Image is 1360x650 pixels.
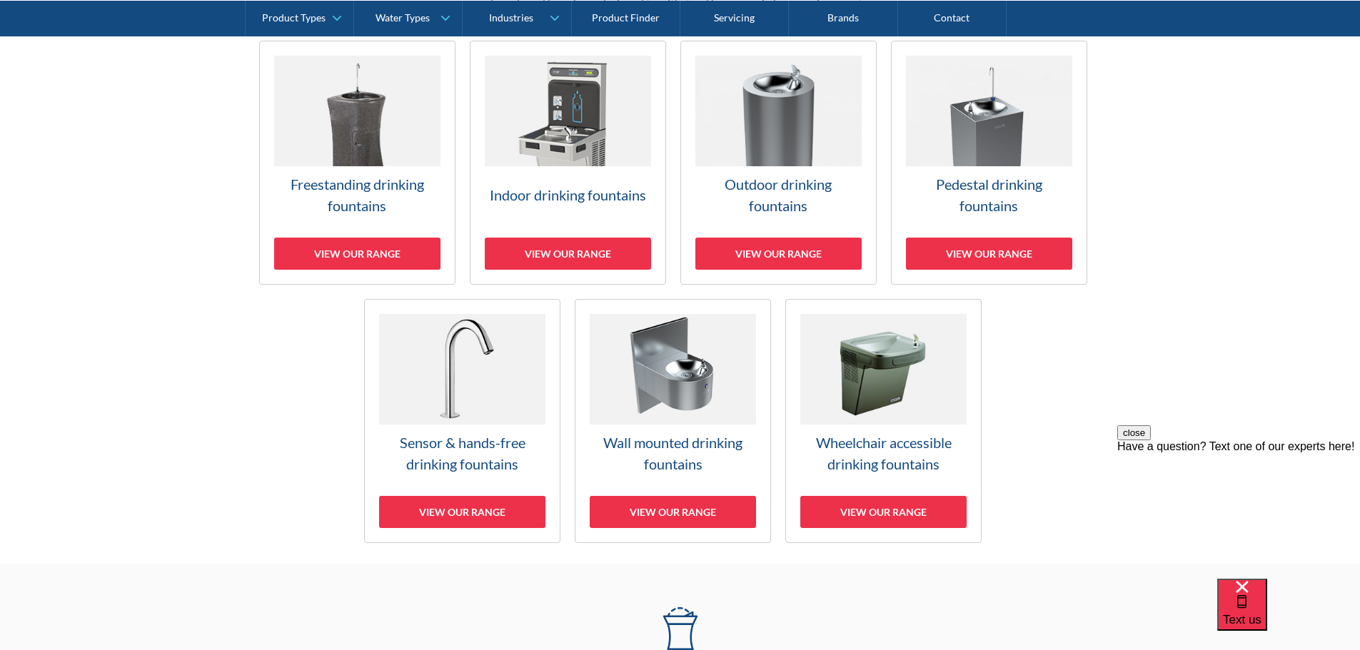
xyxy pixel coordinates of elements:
h3: Outdoor drinking fountains [695,173,862,216]
h3: Pedestal drinking fountains [906,173,1072,216]
div: View our range [800,496,967,528]
a: Indoor drinking fountainsView our range [470,41,666,285]
a: Sensor & hands-free drinking fountainsView our range [364,299,560,543]
h3: Wheelchair accessible drinking fountains [800,432,967,474]
div: View our range [590,496,756,528]
h3: Freestanding drinking fountains [274,173,440,216]
h3: Sensor & hands-free drinking fountains [379,432,545,474]
div: Industries [489,11,533,24]
a: Freestanding drinking fountainsView our range [259,41,455,285]
a: Wall mounted drinking fountainsView our range [575,299,771,543]
h3: Indoor drinking fountains [485,184,651,205]
div: View our range [695,238,862,270]
div: View our range [485,238,651,270]
div: Product Types [262,11,326,24]
a: Pedestal drinking fountainsView our range [891,41,1087,285]
h3: Wall mounted drinking fountains [590,432,756,474]
div: Water Types [376,11,430,24]
iframe: podium webchat widget prompt [1117,425,1360,596]
div: View our range [906,238,1072,270]
a: Outdoor drinking fountainsView our range [680,41,877,285]
div: View our range [379,496,545,528]
div: View our range [274,238,440,270]
a: Wheelchair accessible drinking fountainsView our range [785,299,982,543]
iframe: podium webchat widget bubble [1217,579,1360,650]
